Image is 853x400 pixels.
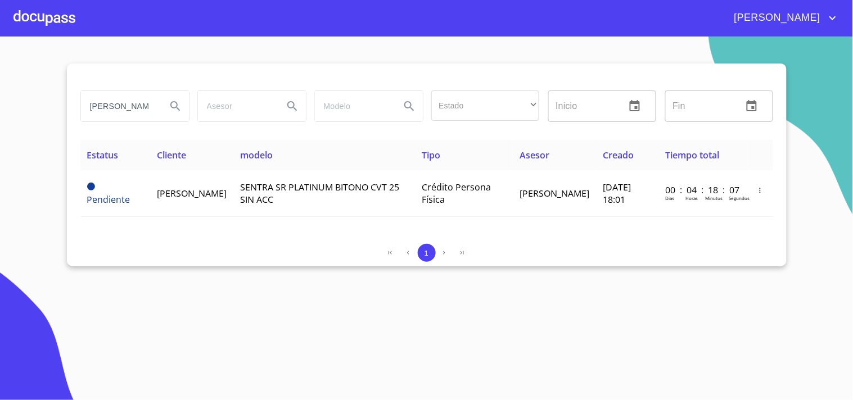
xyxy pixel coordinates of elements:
[81,91,157,121] input: search
[162,93,189,120] button: Search
[729,195,750,201] p: Segundos
[665,149,719,161] span: Tiempo total
[157,187,227,199] span: [PERSON_NAME]
[726,9,840,27] button: account of current user
[520,187,589,199] span: [PERSON_NAME]
[665,184,741,196] p: 00 : 04 : 18 : 07
[726,9,826,27] span: [PERSON_NAME]
[279,93,306,120] button: Search
[422,181,491,206] span: Crédito Persona Física
[425,249,428,257] span: 1
[315,91,391,121] input: search
[422,149,441,161] span: Tipo
[685,195,698,201] p: Horas
[157,149,186,161] span: Cliente
[396,93,423,120] button: Search
[87,183,95,190] span: Pendiente
[198,91,274,121] input: search
[705,195,723,201] p: Minutos
[240,181,399,206] span: SENTRA SR PLATINUM BITONO CVT 25 SIN ACC
[603,181,631,206] span: [DATE] 18:01
[665,195,674,201] p: Dias
[87,193,130,206] span: Pendiente
[520,149,549,161] span: Asesor
[431,90,539,121] div: ​
[87,149,119,161] span: Estatus
[603,149,634,161] span: Creado
[418,244,436,262] button: 1
[240,149,273,161] span: modelo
